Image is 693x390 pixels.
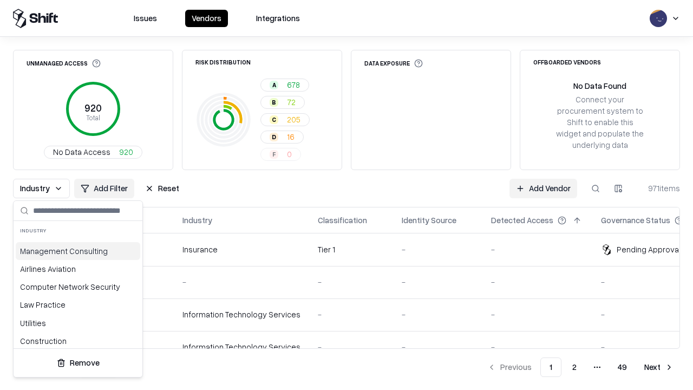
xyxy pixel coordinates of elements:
div: Computer Network Security [16,278,140,296]
button: Remove [18,353,138,373]
div: Industry [14,221,142,240]
div: Suggestions [14,240,142,348]
div: Construction [16,332,140,350]
div: Utilities [16,314,140,332]
div: Management Consulting [16,242,140,260]
div: Law Practice [16,296,140,314]
div: Airlines Aviation [16,260,140,278]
